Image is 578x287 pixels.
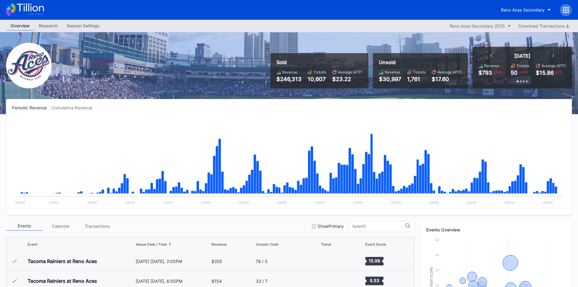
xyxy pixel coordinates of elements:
[239,201,249,204] text: [DATE]
[370,278,379,283] text: 5.53
[136,278,210,284] div: [DATE] [DATE], 6:05PM
[256,259,268,264] div: 78 / 5
[495,70,503,74] div: 34 %
[332,76,362,82] div: $23.22
[42,221,79,231] div: Calendar
[413,70,426,74] div: Tickets
[136,242,167,247] div: Venue Date / Time
[28,278,97,284] div: Tacoma Rainiers at Reno Aces
[379,76,401,82] div: $30,997
[321,242,331,247] div: Trend
[515,22,572,30] button: Download Transactions
[6,43,52,88] img: RenoAces.png
[543,201,553,204] text: [DATE]
[435,268,439,272] text: 30
[435,253,439,257] text: 40
[62,21,104,31] a: Season Settings
[136,259,210,264] div: [DATE] [DATE], 2:05PM
[385,70,400,74] div: Revenue
[256,242,278,247] div: Unsold / Sold
[353,201,363,204] text: [DATE]
[435,238,439,242] text: 50
[505,201,515,204] text: [DATE]
[496,4,555,15] button: Reno Aces Secondary
[6,21,34,31] a: Overview
[516,63,529,68] div: Tickets
[519,23,569,29] div: Download Transactions
[369,258,380,263] text: 15.99
[514,53,530,59] div: [DATE]
[313,70,326,74] div: Tickets
[338,70,362,74] div: Average (ATP)
[62,21,104,30] div: Season Settings
[542,63,566,68] div: Average (ATP)
[450,23,505,29] div: Reno Aces Secondary 2025
[429,201,439,204] text: [DATE]
[315,201,325,204] text: [DATE]
[79,221,115,231] div: Transactions
[536,70,554,76] div: $15.86
[34,21,62,31] a: Research
[521,70,528,74] div: 30 %
[365,242,386,247] div: Event Score
[407,76,426,82] div: 1,761
[308,76,326,82] div: 10,607
[426,227,566,232] div: Events Overview
[501,7,545,12] div: Reno Aces Secondary
[15,201,25,204] text: [DATE]
[163,201,173,204] text: [DATE]
[87,201,97,204] text: [DATE]
[49,201,59,204] text: [DATE]
[432,76,462,82] div: $17.60
[201,201,211,204] text: [DATE]
[277,201,287,204] text: [DATE]
[12,118,566,209] svg: Chart title
[211,278,222,284] div: $154
[28,258,97,264] div: Tacoma Rainiers at Reno Aces
[467,201,477,204] text: [DATE]
[6,221,42,231] div: Events
[276,76,302,82] div: $246,313
[352,224,405,229] input: Search
[321,254,339,269] svg: Chart title
[276,59,362,65] div: Sold
[435,283,439,287] text: 20
[318,224,344,229] div: Show Primary
[484,63,499,68] div: Revenue
[438,70,462,74] div: Average (ATP)
[557,70,563,74] div: 7 %
[282,70,297,74] div: Revenue
[379,59,462,65] div: Unsold
[256,278,268,284] div: 33 / 7
[125,201,135,204] text: [DATE]
[391,201,401,204] text: [DATE]
[52,105,97,110] div: Cumulative Revenue
[12,105,52,110] div: Periodic Revenue
[28,242,37,247] div: Event
[478,70,492,76] div: $793
[447,22,514,30] button: Reno Aces Secondary 2025
[511,70,518,76] div: 50
[34,21,62,30] div: Research
[211,242,227,247] div: Revenue
[211,259,222,264] div: $205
